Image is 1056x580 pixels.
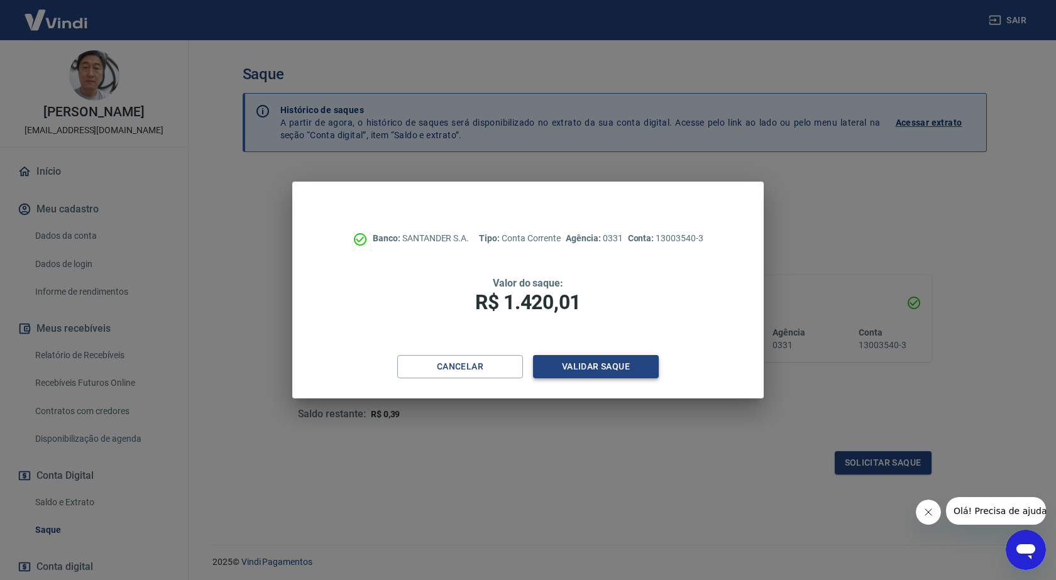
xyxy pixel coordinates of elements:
[493,277,563,289] span: Valor do saque:
[628,233,656,243] span: Conta:
[916,500,941,525] iframe: Fechar mensagem
[566,232,622,245] p: 0331
[479,232,561,245] p: Conta Corrente
[397,355,523,378] button: Cancelar
[533,355,659,378] button: Validar saque
[946,497,1046,525] iframe: Mensagem da empresa
[566,233,603,243] span: Agência:
[8,9,106,19] span: Olá! Precisa de ajuda?
[628,232,703,245] p: 13003540-3
[475,290,581,314] span: R$ 1.420,01
[479,233,502,243] span: Tipo:
[1006,530,1046,570] iframe: Botão para abrir a janela de mensagens
[373,232,469,245] p: SANTANDER S.A.
[373,233,402,243] span: Banco:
